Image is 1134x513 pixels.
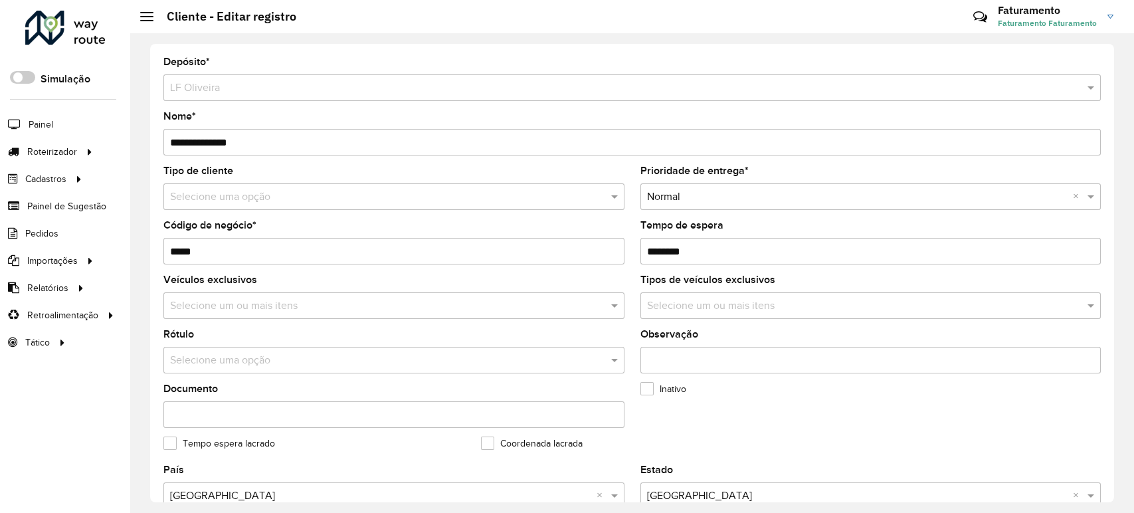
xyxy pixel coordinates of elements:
label: Tempo espera lacrado [163,437,275,451]
label: Prioridade de entrega [640,163,749,179]
label: Coordenada lacrada [481,437,583,451]
span: Cadastros [25,172,66,186]
label: Simulação [41,71,90,87]
span: Clear all [1073,189,1084,205]
span: Clear all [597,488,608,504]
label: Inativo [640,382,686,396]
label: Tipo de cliente [163,163,233,179]
label: Nome [163,108,196,124]
label: Depósito [163,54,210,70]
label: Tipos de veículos exclusivos [640,272,775,288]
a: Contato Rápido [966,3,994,31]
label: Tempo de espera [640,217,723,233]
label: Documento [163,381,218,397]
span: Relatórios [27,281,68,295]
span: Faturamento Faturamento [998,17,1097,29]
h2: Cliente - Editar registro [153,9,296,24]
label: Veículos exclusivos [163,272,257,288]
label: País [163,462,184,478]
label: Rótulo [163,326,194,342]
span: Tático [25,336,50,350]
span: Importações [27,254,78,268]
label: Estado [640,462,673,478]
label: Código de negócio [163,217,256,233]
span: Clear all [1073,488,1084,504]
span: Painel de Sugestão [27,199,106,213]
span: Painel [29,118,53,132]
span: Retroalimentação [27,308,98,322]
label: Observação [640,326,698,342]
h3: Faturamento [998,4,1097,17]
span: Pedidos [25,227,58,241]
span: Roteirizador [27,145,77,159]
